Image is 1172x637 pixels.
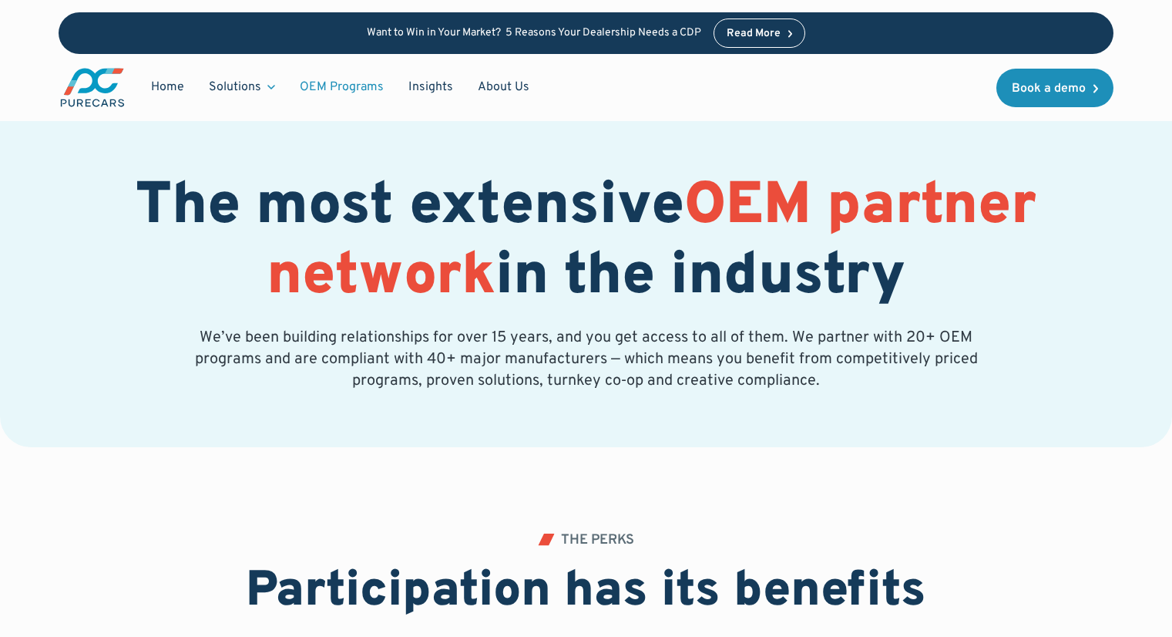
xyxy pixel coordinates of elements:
[59,173,1113,313] h1: The most extensive in the industry
[59,66,126,109] img: purecars logo
[561,534,634,548] div: THE PERKS
[59,66,126,109] a: main
[196,72,287,102] div: Solutions
[714,19,806,48] a: Read More
[246,563,926,622] h2: Participation has its benefits
[367,27,701,40] p: Want to Win in Your Market? 5 Reasons Your Dealership Needs a CDP
[1012,83,1086,95] div: Book a demo
[192,327,981,392] p: We’ve been building relationships for over 15 years, and you get access to all of them. We partne...
[996,69,1113,107] a: Book a demo
[209,79,261,96] div: Solutions
[139,72,196,102] a: Home
[287,72,396,102] a: OEM Programs
[727,29,781,39] div: Read More
[465,72,542,102] a: About Us
[396,72,465,102] a: Insights
[267,170,1036,315] span: OEM partner network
